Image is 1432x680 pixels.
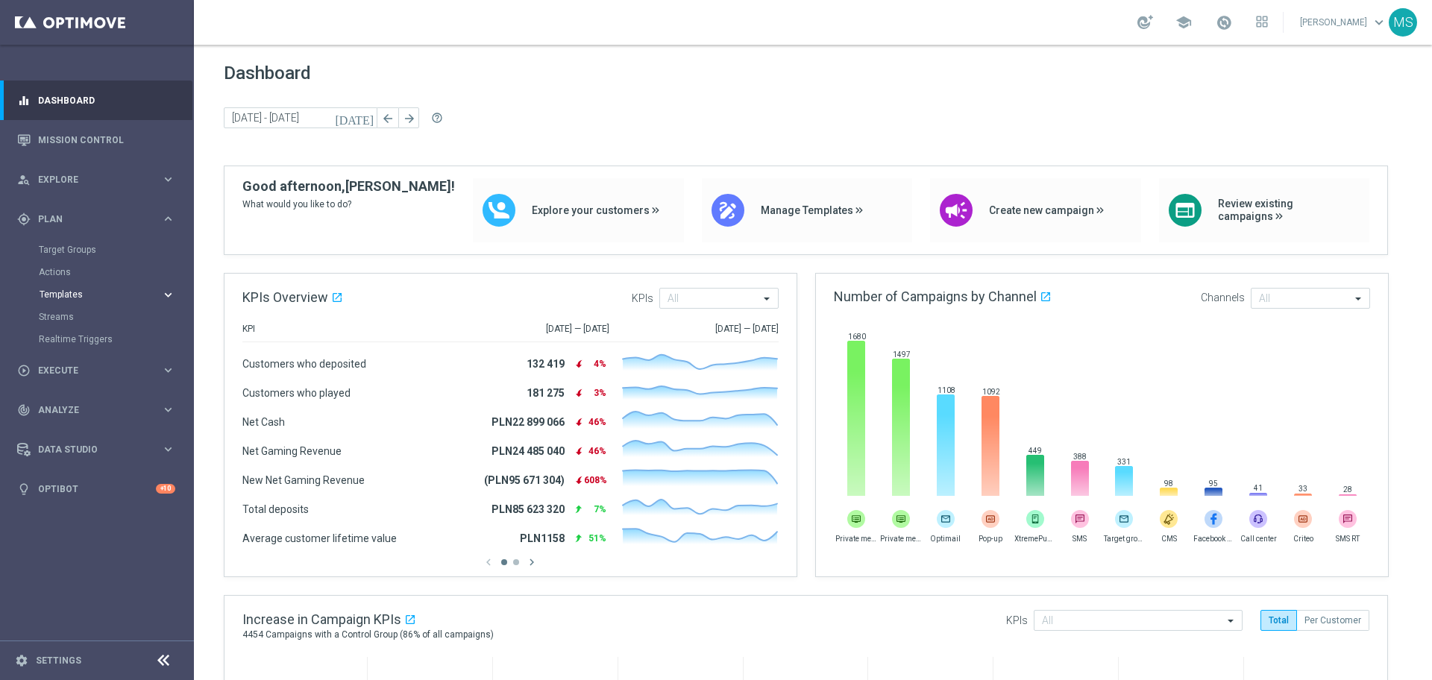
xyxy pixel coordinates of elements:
[16,404,176,416] button: track_changes Analyze keyboard_arrow_right
[1389,8,1417,37] div: MS
[17,212,161,226] div: Plan
[1371,14,1387,31] span: keyboard_arrow_down
[39,311,155,323] a: Streams
[36,656,81,665] a: Settings
[17,81,175,120] div: Dashboard
[16,174,176,186] button: person_search Explore keyboard_arrow_right
[39,333,155,345] a: Realtime Triggers
[16,483,176,495] button: lightbulb Optibot +10
[161,403,175,417] i: keyboard_arrow_right
[156,484,175,494] div: +10
[1175,14,1192,31] span: school
[17,120,175,160] div: Mission Control
[17,94,31,107] i: equalizer
[38,120,175,160] a: Mission Control
[161,212,175,226] i: keyboard_arrow_right
[38,175,161,184] span: Explore
[38,81,175,120] a: Dashboard
[16,365,176,377] button: play_circle_outline Execute keyboard_arrow_right
[17,403,31,417] i: track_changes
[16,134,176,146] button: Mission Control
[38,215,161,224] span: Plan
[161,288,175,302] i: keyboard_arrow_right
[40,290,146,299] span: Templates
[39,289,176,300] button: Templates keyboard_arrow_right
[39,328,192,350] div: Realtime Triggers
[17,212,31,226] i: gps_fixed
[39,306,192,328] div: Streams
[161,363,175,377] i: keyboard_arrow_right
[17,364,161,377] div: Execute
[39,239,192,261] div: Target Groups
[16,95,176,107] button: equalizer Dashboard
[17,469,175,509] div: Optibot
[16,213,176,225] button: gps_fixed Plan keyboard_arrow_right
[17,364,31,377] i: play_circle_outline
[39,261,192,283] div: Actions
[161,172,175,186] i: keyboard_arrow_right
[1298,11,1389,34] a: [PERSON_NAME]keyboard_arrow_down
[16,444,176,456] button: Data Studio keyboard_arrow_right
[17,173,161,186] div: Explore
[38,366,161,375] span: Execute
[17,173,31,186] i: person_search
[15,654,28,667] i: settings
[161,442,175,456] i: keyboard_arrow_right
[38,406,161,415] span: Analyze
[39,266,155,278] a: Actions
[39,283,192,306] div: Templates
[38,469,156,509] a: Optibot
[17,403,161,417] div: Analyze
[38,445,161,454] span: Data Studio
[39,244,155,256] a: Target Groups
[40,290,161,299] div: Templates
[17,482,31,496] i: lightbulb
[17,443,161,456] div: Data Studio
